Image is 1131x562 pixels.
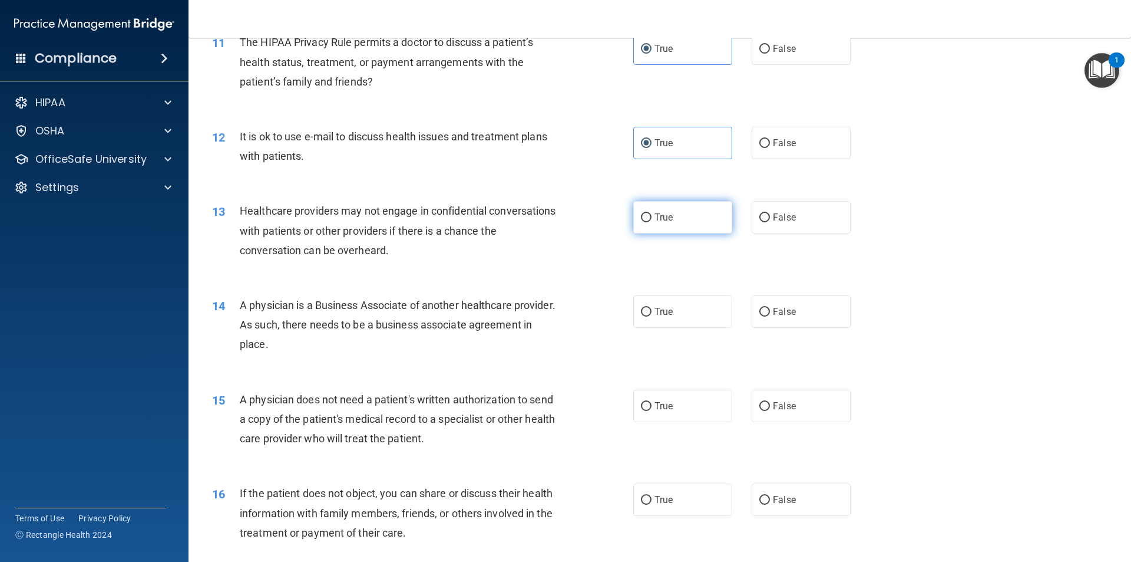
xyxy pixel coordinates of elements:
[641,139,652,148] input: True
[14,96,171,110] a: HIPAA
[773,43,796,54] span: False
[212,487,225,501] span: 16
[240,130,547,162] span: It is ok to use e-mail to discuss health issues and treatment plans with patients.
[759,496,770,505] input: False
[759,213,770,222] input: False
[240,205,556,256] span: Healthcare providers may not engage in confidential conversations with patients or other provider...
[759,45,770,54] input: False
[212,205,225,219] span: 13
[641,402,652,411] input: True
[14,180,171,195] a: Settings
[14,12,174,36] img: PMB logo
[654,400,673,412] span: True
[15,529,112,541] span: Ⓒ Rectangle Health 2024
[641,308,652,317] input: True
[35,50,117,67] h4: Compliance
[1115,60,1119,75] div: 1
[654,306,673,317] span: True
[654,137,673,149] span: True
[773,494,796,505] span: False
[773,306,796,317] span: False
[15,512,64,524] a: Terms of Use
[14,152,171,166] a: OfficeSafe University
[212,393,225,407] span: 15
[212,299,225,313] span: 14
[654,494,673,505] span: True
[35,152,147,166] p: OfficeSafe University
[240,36,533,87] span: The HIPAA Privacy Rule permits a doctor to discuss a patient’s health status, treatment, or payme...
[35,180,79,195] p: Settings
[14,124,171,138] a: OSHA
[759,139,770,148] input: False
[35,124,65,138] p: OSHA
[759,308,770,317] input: False
[35,96,65,110] p: HIPAA
[773,212,796,223] span: False
[1084,53,1119,88] button: Open Resource Center, 1 new notification
[212,130,225,144] span: 12
[78,512,131,524] a: Privacy Policy
[654,43,673,54] span: True
[641,213,652,222] input: True
[641,45,652,54] input: True
[212,36,225,50] span: 11
[240,487,553,538] span: If the patient does not object, you can share or discuss their health information with family mem...
[641,496,652,505] input: True
[759,402,770,411] input: False
[240,393,555,445] span: A physician does not need a patient's written authorization to send a copy of the patient's medic...
[773,137,796,149] span: False
[654,212,673,223] span: True
[773,400,796,412] span: False
[240,299,555,350] span: A physician is a Business Associate of another healthcare provider. As such, there needs to be a ...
